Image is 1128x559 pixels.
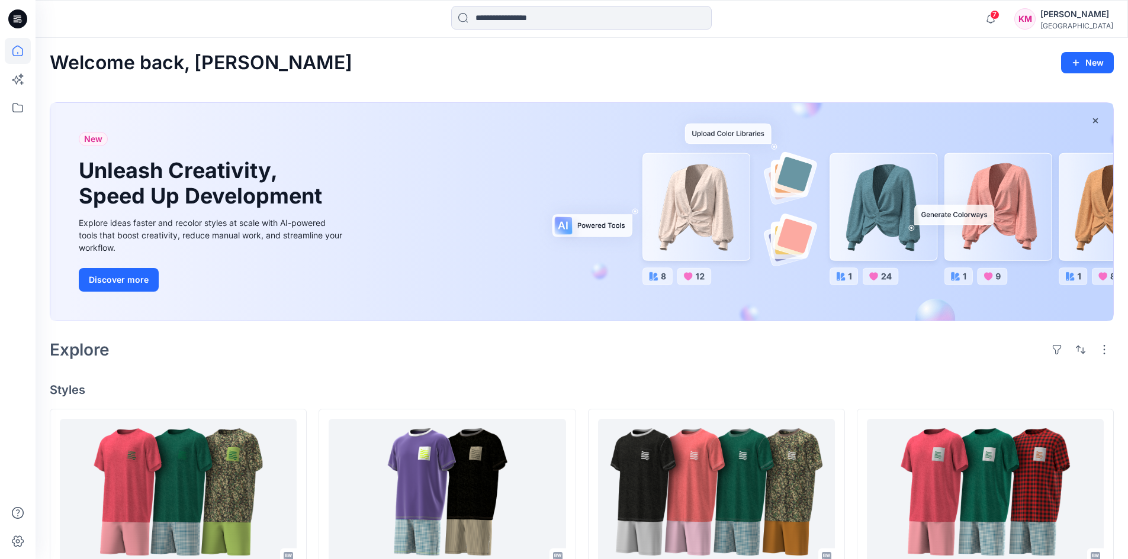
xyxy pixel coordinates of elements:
[50,52,352,74] h2: Welcome back, [PERSON_NAME]
[990,10,1000,20] span: 7
[50,340,110,359] h2: Explore
[1014,8,1036,30] div: KM
[1061,52,1114,73] button: New
[50,383,1114,397] h4: Styles
[79,217,345,254] div: Explore ideas faster and recolor styles at scale with AI-powered tools that boost creativity, red...
[79,158,327,209] h1: Unleash Creativity, Speed Up Development
[79,268,345,292] a: Discover more
[1040,7,1113,21] div: [PERSON_NAME]
[84,132,102,146] span: New
[79,268,159,292] button: Discover more
[1040,21,1113,30] div: [GEOGRAPHIC_DATA]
